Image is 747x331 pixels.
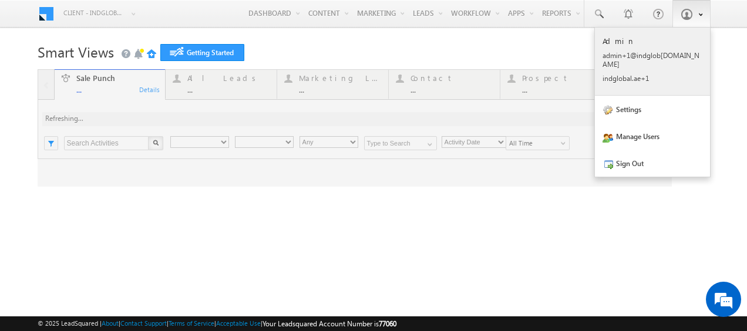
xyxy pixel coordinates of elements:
a: Terms of Service [169,319,214,327]
a: About [102,319,119,327]
span: © 2025 LeadSquared | | | | | [38,318,396,329]
a: Admin admin+1@indglob[DOMAIN_NAME] indglobal.ae+1 [595,28,710,96]
a: Acceptable Use [216,319,261,327]
span: Client - indglobal1 (77060) [63,7,125,19]
a: Settings [595,96,710,123]
a: Sign Out [595,150,710,177]
a: Contact Support [120,319,167,327]
p: indgl obal. ae+1 [603,74,702,83]
span: 77060 [379,319,396,328]
a: Getting Started [160,44,244,61]
p: Admin [603,36,702,46]
a: Manage Users [595,123,710,150]
span: Your Leadsquared Account Number is [263,319,396,328]
span: Smart Views [38,42,114,61]
p: admin +1@in dglob [DOMAIN_NAME] [603,51,702,69]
